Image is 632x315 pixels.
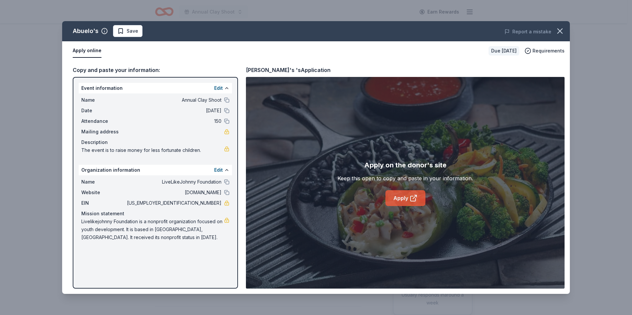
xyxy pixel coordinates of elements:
span: [US_EMPLOYER_IDENTIFICATION_NUMBER] [126,199,221,207]
span: Livelikejohnny Foundation is a nonprofit organization focused on youth development. It is based i... [81,218,224,241]
button: Report a mistake [504,28,551,36]
div: Copy and paste your information: [73,66,238,74]
span: Name [81,96,126,104]
span: Annual Clay Shoot [126,96,221,104]
span: 150 [126,117,221,125]
span: Mailing address [81,128,126,136]
div: Description [81,138,229,146]
span: The event is to raise money for less fortunate children. [81,146,224,154]
a: Apply [385,190,425,206]
button: Apply online [73,44,101,58]
span: Attendance [81,117,126,125]
div: Abuelo's [73,26,99,36]
span: LiveLikeJohnny Foundation [126,178,221,186]
span: [DATE] [126,107,221,115]
button: Edit [214,166,223,174]
div: Keep this open to copy and paste in your information. [337,174,473,182]
span: [DOMAIN_NAME] [126,189,221,196]
div: Due [DATE] [489,46,519,55]
div: Mission statement [81,210,229,218]
div: Organization information [79,165,232,175]
div: Event information [79,83,232,93]
div: [PERSON_NAME]'s 's Application [246,66,331,74]
div: Apply on the donor's site [364,160,447,170]
button: Requirements [525,47,565,55]
button: Edit [214,84,223,92]
span: Save [127,27,138,35]
span: Website [81,189,126,196]
button: Save [113,25,142,37]
span: Requirements [533,47,565,55]
span: Date [81,107,126,115]
span: EIN [81,199,126,207]
span: Name [81,178,126,186]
